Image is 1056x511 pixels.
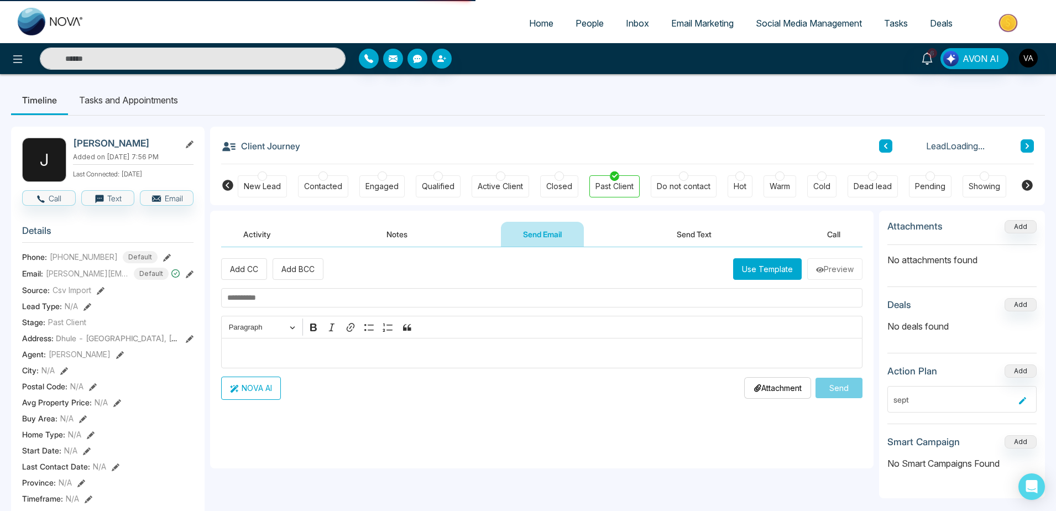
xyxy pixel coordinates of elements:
[22,413,57,424] span: Buy Area :
[1005,435,1037,449] button: Add
[564,13,615,34] a: People
[927,48,937,58] span: 6
[655,222,734,247] button: Send Text
[123,251,158,263] span: Default
[95,397,108,408] span: N/A
[671,18,734,29] span: Email Marketing
[304,181,342,192] div: Contacted
[49,348,111,360] span: [PERSON_NAME]
[887,457,1037,470] p: No Smart Campaigns Found
[501,222,584,247] button: Send Email
[969,181,1000,192] div: Showing
[22,284,50,296] span: Source:
[919,13,964,34] a: Deals
[1005,220,1037,233] button: Add
[50,251,118,263] span: [PHONE_NUMBER]
[273,258,323,280] button: Add BCC
[53,284,91,296] span: Csv Import
[893,394,1015,405] div: sept
[940,48,1008,69] button: AVON AI
[64,445,77,456] span: N/A
[22,268,43,279] span: Email:
[244,181,281,192] div: New Lead
[11,85,68,115] li: Timeline
[93,461,106,472] span: N/A
[576,18,604,29] span: People
[56,333,330,343] span: Dhule - [GEOGRAPHIC_DATA], [GEOGRAPHIC_DATA], [GEOGRAPHIC_DATA]
[22,225,194,242] h3: Details
[805,222,862,247] button: Call
[22,380,67,392] span: Postal Code :
[22,493,63,504] span: Timeframe :
[1019,49,1038,67] img: User Avatar
[221,138,300,154] h3: Client Journey
[66,493,79,504] span: N/A
[81,190,135,206] button: Text
[745,13,873,34] a: Social Media Management
[22,138,66,182] div: J
[854,181,892,192] div: Dead lead
[22,445,61,456] span: Start Date :
[140,190,194,206] button: Email
[22,461,90,472] span: Last Contact Date :
[221,338,862,368] div: Editor editing area: main
[365,181,399,192] div: Engaged
[22,348,46,360] span: Agent:
[1018,473,1045,500] div: Open Intercom Messenger
[22,429,65,440] span: Home Type :
[22,190,76,206] button: Call
[422,181,454,192] div: Qualified
[22,397,92,408] span: Avg Property Price :
[943,51,959,66] img: Lead Flow
[60,413,74,424] span: N/A
[770,181,790,192] div: Warm
[134,268,169,280] span: Default
[70,380,83,392] span: N/A
[1005,221,1037,231] span: Add
[221,377,281,400] button: NOVA AI
[229,321,286,334] span: Paragraph
[46,268,129,279] span: [PERSON_NAME][EMAIL_ADDRESS][DOMAIN_NAME]
[529,18,553,29] span: Home
[364,222,430,247] button: Notes
[926,139,985,153] span: Lead Loading...
[65,300,78,312] span: N/A
[884,18,908,29] span: Tasks
[22,332,177,344] span: Address:
[546,181,572,192] div: Closed
[18,8,84,35] img: Nova CRM Logo
[1005,364,1037,378] button: Add
[221,316,862,337] div: Editor toolbar
[224,319,300,336] button: Paragraph
[969,11,1049,35] img: Market-place.gif
[22,251,47,263] span: Phone:
[660,13,745,34] a: Email Marketing
[807,258,862,280] button: Preview
[221,222,293,247] button: Activity
[595,181,634,192] div: Past Client
[22,364,39,376] span: City :
[754,382,802,394] p: Attachment
[887,366,937,377] h3: Action Plan
[887,299,911,310] h3: Deals
[73,152,194,162] p: Added on [DATE] 7:56 PM
[734,181,746,192] div: Hot
[615,13,660,34] a: Inbox
[41,364,55,376] span: N/A
[963,52,999,65] span: AVON AI
[887,245,1037,267] p: No attachments found
[22,316,45,328] span: Stage:
[518,13,564,34] a: Home
[887,320,1037,333] p: No deals found
[626,18,649,29] span: Inbox
[59,477,72,488] span: N/A
[221,258,267,280] button: Add CC
[73,138,176,149] h2: [PERSON_NAME]
[887,436,960,447] h3: Smart Campaign
[887,221,943,232] h3: Attachments
[914,48,940,67] a: 6
[930,18,953,29] span: Deals
[756,18,862,29] span: Social Media Management
[73,167,194,179] p: Last Connected: [DATE]
[478,181,523,192] div: Active Client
